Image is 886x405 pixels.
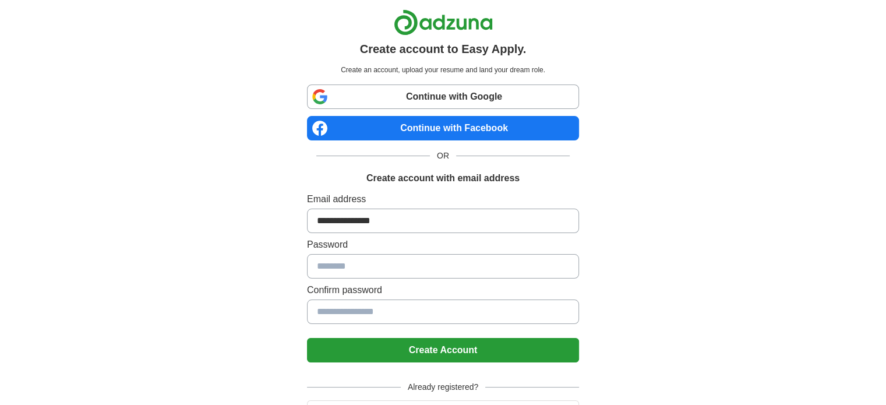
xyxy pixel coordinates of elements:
img: Adzuna logo [394,9,493,36]
button: Create Account [307,338,579,362]
h1: Create account to Easy Apply. [360,40,527,58]
a: Continue with Facebook [307,116,579,140]
h1: Create account with email address [366,171,520,185]
label: Email address [307,192,579,206]
label: Confirm password [307,283,579,297]
label: Password [307,238,579,252]
p: Create an account, upload your resume and land your dream role. [309,65,577,75]
a: Continue with Google [307,84,579,109]
span: OR [430,150,456,162]
span: Already registered? [401,381,485,393]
